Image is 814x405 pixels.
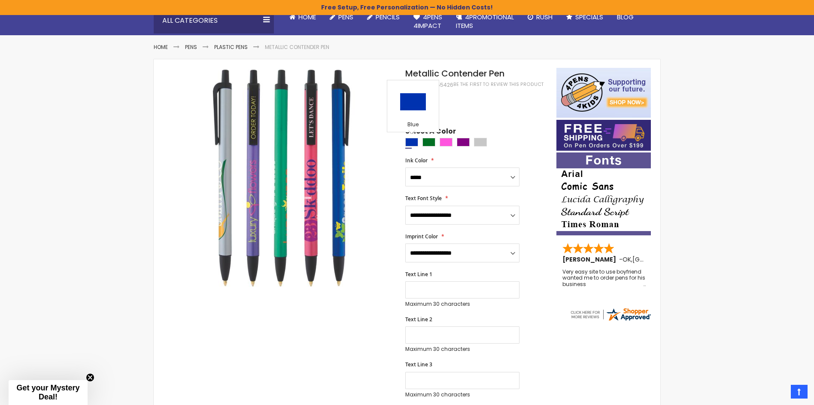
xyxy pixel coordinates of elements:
span: 4Pens 4impact [413,12,442,30]
span: Pencils [376,12,400,21]
a: Specials [559,8,610,27]
a: Home [154,43,168,51]
div: Green [422,138,435,146]
li: Metallic Contender Pen [265,44,329,51]
a: Pens [185,43,197,51]
span: Rush [536,12,553,21]
span: - , [619,255,696,264]
a: Rush [521,8,559,27]
a: Plastic Pens [214,43,248,51]
img: 4pens.com widget logo [569,307,652,322]
img: 4pens 4 kids [556,68,651,118]
a: 4Pens4impact [407,8,449,36]
p: Maximum 30 characters [405,346,519,353]
span: Blog [617,12,634,21]
div: Blue [389,121,437,130]
span: Text Font Style [405,195,442,202]
div: Very easy site to use boyfriend wanted me to order pens for his business [562,269,646,287]
span: Metallic Contender Pen [405,67,504,79]
span: Specials [575,12,603,21]
a: Pencils [360,8,407,27]
span: Home [298,12,316,21]
p: Maximum 30 characters [405,301,519,308]
span: Ink Color [405,157,428,164]
p: Maximum 30 characters [405,391,519,398]
a: Pens [323,8,360,27]
span: Text Line 3 [405,361,432,368]
div: Silver [474,138,487,146]
span: OK [623,255,631,264]
span: Text Line 2 [405,316,432,323]
a: 4pens.com certificate URL [569,317,652,324]
span: Select A Color [405,127,456,138]
iframe: Google Customer Reviews [743,382,814,405]
a: Blog [610,8,641,27]
button: Close teaser [86,373,94,382]
div: Blue [405,138,418,146]
span: Get your Mystery Deal! [16,384,79,401]
a: Be the first to review this product [453,81,544,88]
span: 4PROMOTIONAL ITEMS [456,12,514,30]
div: Get your Mystery Deal!Close teaser [9,380,88,405]
div: All Categories [154,8,274,33]
a: 4PROMOTIONALITEMS [449,8,521,36]
span: Text Line 1 [405,271,432,278]
span: [GEOGRAPHIC_DATA] [632,255,696,264]
div: Purple [457,138,470,146]
div: Pink [440,138,453,146]
span: Imprint Color [405,233,438,240]
span: [PERSON_NAME] [562,255,619,264]
img: Free shipping on orders over $199 [556,120,651,151]
img: font-personalization-examples [556,152,651,235]
span: Pens [338,12,353,21]
img: Metallic Contender Pen [171,67,394,290]
a: Home [282,8,323,27]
